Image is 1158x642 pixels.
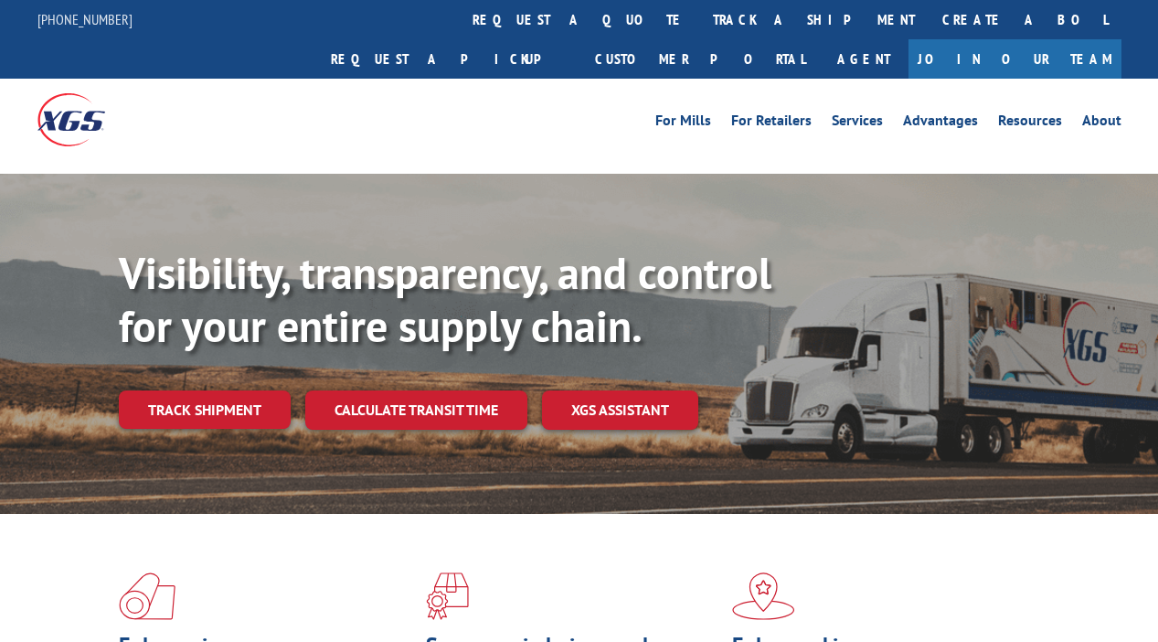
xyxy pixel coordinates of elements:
img: xgs-icon-flagship-distribution-model-red [732,572,795,620]
a: Resources [998,113,1062,134]
b: Visibility, transparency, and control for your entire supply chain. [119,244,771,354]
a: Request a pickup [317,39,581,79]
a: Track shipment [119,391,291,429]
img: xgs-icon-focused-on-flooring-red [426,572,469,620]
a: XGS ASSISTANT [542,391,698,430]
a: About [1082,113,1121,134]
a: Calculate transit time [305,391,527,430]
a: For Retailers [731,113,812,134]
a: Services [832,113,883,134]
a: [PHONE_NUMBER] [37,10,133,28]
a: Advantages [903,113,978,134]
a: Customer Portal [581,39,819,79]
a: For Mills [655,113,711,134]
img: xgs-icon-total-supply-chain-intelligence-red [119,572,175,620]
a: Join Our Team [908,39,1121,79]
a: Agent [819,39,908,79]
